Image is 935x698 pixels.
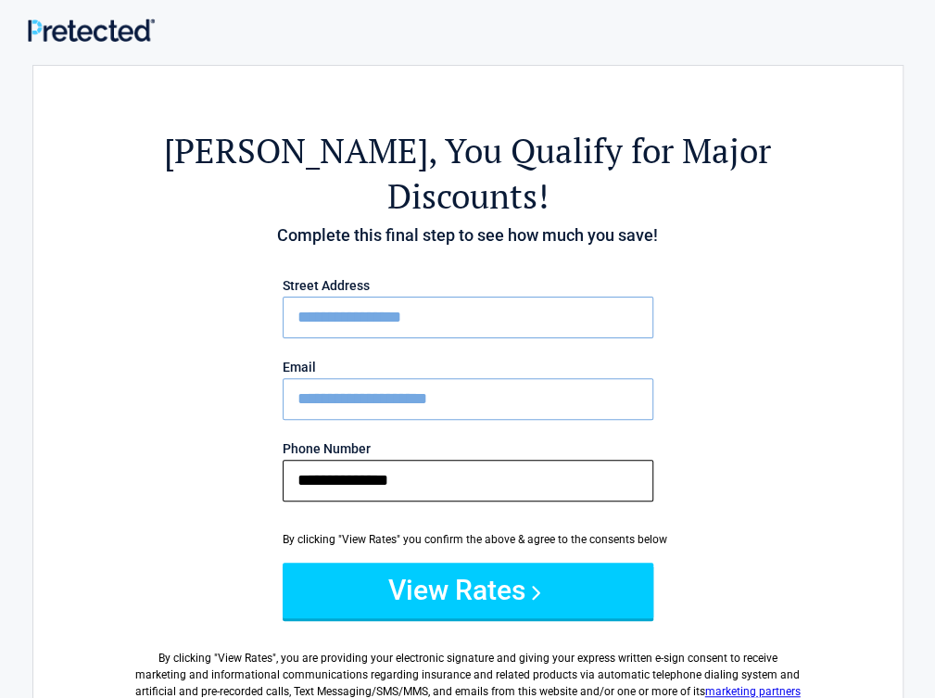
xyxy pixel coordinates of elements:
img: Main Logo [28,19,155,42]
label: Street Address [283,279,653,292]
button: View Rates [283,563,653,618]
label: Phone Number [283,442,653,455]
h4: Complete this final step to see how much you save! [135,223,801,247]
h2: , You Qualify for Major Discounts! [135,128,801,219]
label: Email [283,361,653,374]
span: View Rates [218,652,272,665]
div: By clicking "View Rates" you confirm the above & agree to the consents below [283,531,653,548]
span: [PERSON_NAME] [164,128,428,173]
